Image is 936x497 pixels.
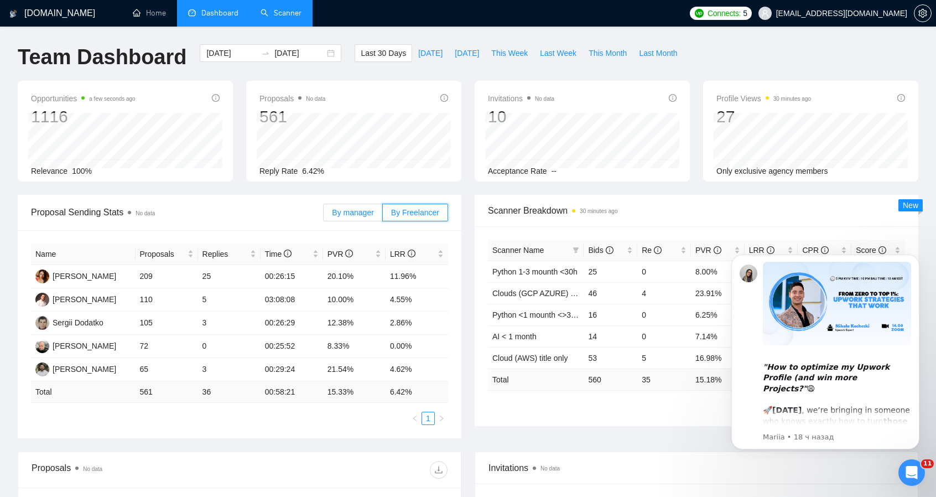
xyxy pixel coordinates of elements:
td: 3 [198,312,261,335]
span: to [261,49,270,58]
td: 10.00% [323,288,386,312]
td: 8.33% [323,335,386,358]
button: This Week [485,44,534,62]
td: 0 [637,304,691,325]
td: 0 [198,335,261,358]
button: This Month [583,44,633,62]
iframe: Intercom live chat [898,459,925,486]
a: KM[PERSON_NAME] [35,294,116,303]
li: Next Page [435,412,448,425]
span: Dashboard [201,8,238,18]
span: [DATE] [455,47,479,59]
time: a few seconds ago [89,96,135,102]
span: Opportunities [31,92,136,105]
td: 0.00% [386,335,448,358]
td: 00:26:29 [261,312,323,335]
button: Last 30 Days [355,44,412,62]
span: Relevance [31,167,67,175]
span: Invitations [488,461,904,475]
td: 00:29:24 [261,358,323,381]
span: download [430,465,447,474]
div: 27 [716,106,811,127]
span: PVR [327,250,353,258]
span: info-circle [408,250,415,257]
span: Replies [202,248,248,260]
span: -- [552,167,557,175]
td: 0 [637,261,691,282]
time: 30 minutes ago [580,208,617,214]
a: DP[PERSON_NAME] [35,271,116,280]
td: 5 [637,347,691,369]
th: Name [31,244,136,265]
input: Start date [206,47,257,59]
button: right [435,412,448,425]
button: [DATE] [449,44,485,62]
span: This Week [491,47,528,59]
span: info-circle [440,94,448,102]
td: 21.54% [323,358,386,381]
iframe: Intercom notifications сообщение [715,238,936,467]
img: KM [35,293,49,307]
span: 6.42% [302,167,324,175]
span: No data [535,96,554,102]
td: 03:08:08 [261,288,323,312]
a: homeHome [133,8,166,18]
span: Invitations [488,92,554,105]
button: Last Month [633,44,683,62]
span: No data [136,210,155,216]
div: Proposals [32,461,240,479]
span: Scanner Name [492,246,544,255]
span: right [438,415,445,422]
span: Acceptance Rate [488,167,547,175]
span: Bids [588,246,613,255]
td: Total [488,369,584,390]
td: 00:58:21 [261,381,323,403]
img: OM [35,363,49,376]
td: 4.55% [386,288,448,312]
img: DP [35,270,49,283]
span: PVR [695,246,721,255]
span: filter [570,242,581,258]
span: user [761,9,769,17]
td: 36 [198,381,261,403]
td: 53 [584,347,637,369]
td: 8.00% [691,261,745,282]
td: 0 [637,325,691,347]
td: 6.25% [691,304,745,325]
div: [PERSON_NAME] [53,270,116,282]
h1: Team Dashboard [18,44,186,70]
button: [DATE] [412,44,449,62]
td: 23.91% [691,282,745,304]
span: left [412,415,418,422]
td: 5 [198,288,261,312]
span: info-circle [669,94,677,102]
button: setting [914,4,932,22]
img: upwork-logo.png [695,9,704,18]
a: Python <1 mounth <>30h [492,310,580,319]
span: No data [306,96,325,102]
span: info-circle [897,94,905,102]
td: 12.38% [323,312,386,335]
a: Python 1-3 mounth <30h [492,267,578,276]
span: setting [914,9,931,18]
span: This Month [589,47,627,59]
span: Profile Views [716,92,811,105]
span: info-circle [654,246,662,254]
span: Last Week [540,47,576,59]
span: Proposals [259,92,325,105]
span: Last Month [639,47,677,59]
div: Sergii Dodatko [53,317,103,329]
td: 4.62% [386,358,448,381]
div: 561 [259,106,325,127]
td: 72 [136,335,198,358]
li: 1 [422,412,435,425]
span: Proposals [140,248,185,260]
span: info-circle [284,250,292,257]
span: By manager [332,208,373,217]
